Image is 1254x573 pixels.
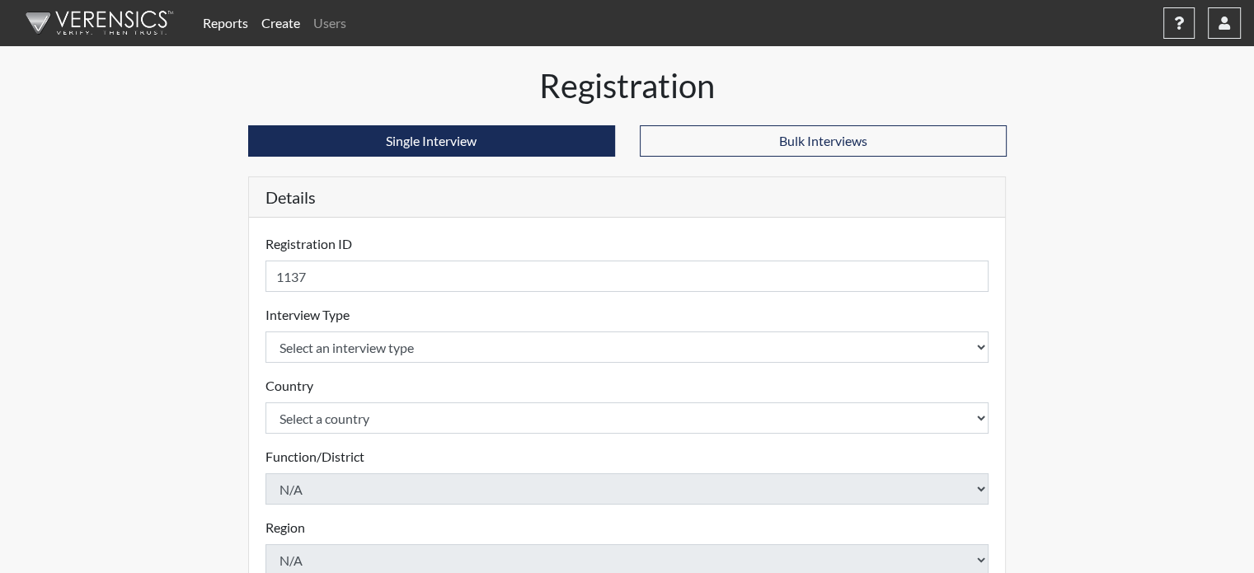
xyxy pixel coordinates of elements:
label: Country [265,376,313,396]
a: Reports [196,7,255,40]
label: Interview Type [265,305,350,325]
button: Bulk Interviews [640,125,1007,157]
input: Insert a Registration ID, which needs to be a unique alphanumeric value for each interviewee [265,261,989,292]
h1: Registration [248,66,1007,106]
a: Create [255,7,307,40]
label: Registration ID [265,234,352,254]
a: Users [307,7,353,40]
label: Region [265,518,305,538]
h5: Details [249,177,1006,218]
button: Single Interview [248,125,615,157]
label: Function/District [265,447,364,467]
